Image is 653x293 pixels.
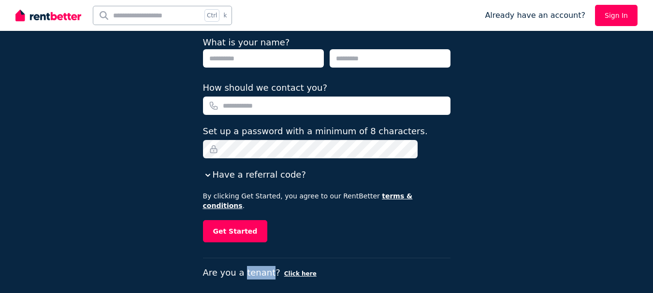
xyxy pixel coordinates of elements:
[203,125,428,138] label: Set up a password with a minimum of 8 characters.
[204,9,219,22] span: Ctrl
[203,220,268,242] button: Get Started
[203,191,450,210] p: By clicking Get Started, you agree to our RentBetter .
[284,270,317,278] button: Click here
[203,37,290,47] label: What is your name?
[223,12,227,19] span: k
[203,168,306,181] button: Have a referral code?
[203,81,328,95] label: How should we contact you?
[485,10,585,21] span: Already have an account?
[15,8,81,23] img: RentBetter
[203,266,450,279] p: Are you a tenant?
[595,5,638,26] a: Sign In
